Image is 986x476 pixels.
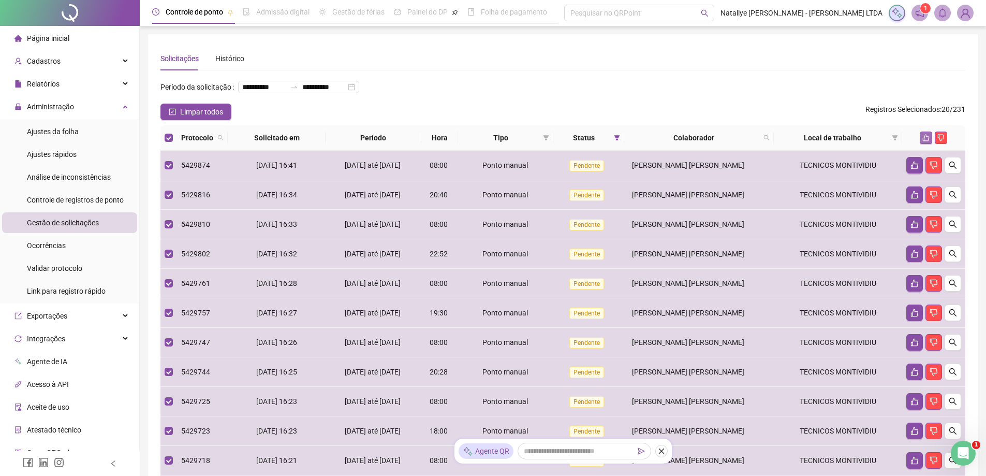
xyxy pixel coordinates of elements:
[452,9,458,16] span: pushpin
[181,397,210,406] span: 5429725
[632,397,744,406] span: [PERSON_NAME] [PERSON_NAME]
[169,108,176,116] span: check-square
[215,53,244,64] div: Histórico
[569,308,604,319] span: Pendente
[761,130,772,146] span: search
[181,368,210,376] span: 5429744
[463,446,473,457] img: sparkle-icon.fc2bf0ac1784a2077858766a79e2daf3.svg
[774,180,902,210] td: TECNICOS MONTIVIDIU
[27,403,69,411] span: Aceite de uso
[482,368,528,376] span: Ponto manual
[774,328,902,357] td: TECNICOS MONTIVIDIU
[569,396,604,408] span: Pendente
[930,338,938,347] span: dislike
[181,309,210,317] span: 5429757
[632,250,744,258] span: [PERSON_NAME] [PERSON_NAME]
[612,130,622,146] span: filter
[481,8,547,16] span: Folha de pagamento
[482,427,528,435] span: Ponto manual
[910,220,919,228] span: like
[256,309,297,317] span: [DATE] 16:27
[27,219,99,227] span: Gestão de solicitações
[915,8,924,18] span: notification
[482,220,528,228] span: Ponto manual
[27,57,61,65] span: Cadastros
[482,161,528,169] span: Ponto manual
[658,448,665,455] span: close
[215,130,226,146] span: search
[421,125,458,151] th: Hora
[14,403,22,411] span: audit
[482,250,528,258] span: Ponto manual
[910,279,919,287] span: like
[14,335,22,342] span: sync
[14,381,22,388] span: api
[774,357,902,387] td: TECNICOS MONTIVIDIU
[949,161,957,169] span: search
[774,151,902,180] td: TECNICOS MONTIVIDIU
[632,191,744,199] span: [PERSON_NAME] [PERSON_NAME]
[922,134,930,141] span: like
[228,125,326,151] th: Solicitado em
[949,309,957,317] span: search
[27,241,66,250] span: Ocorrências
[181,191,210,199] span: 5429816
[930,309,938,317] span: dislike
[569,426,604,437] span: Pendente
[27,173,111,181] span: Análise de inconsistências
[930,279,938,287] span: dislike
[345,427,401,435] span: [DATE] até [DATE]
[543,135,549,141] span: filter
[181,279,210,287] span: 5429761
[632,338,744,347] span: [PERSON_NAME] [PERSON_NAME]
[949,191,957,199] span: search
[181,161,210,169] span: 5429874
[569,249,604,260] span: Pendente
[949,456,957,465] span: search
[27,426,81,434] span: Atestado técnico
[14,426,22,434] span: solution
[256,279,297,287] span: [DATE] 16:28
[27,80,60,88] span: Relatórios
[345,250,401,258] span: [DATE] até [DATE]
[774,416,902,446] td: TECNICOS MONTIVIDIU
[180,106,223,118] span: Limpar todos
[27,103,74,111] span: Administração
[774,239,902,269] td: TECNICOS MONTIVIDIU
[181,132,213,143] span: Protocolo
[394,8,401,16] span: dashboard
[256,427,297,435] span: [DATE] 16:23
[930,250,938,258] span: dislike
[949,397,957,406] span: search
[632,220,744,228] span: [PERSON_NAME] [PERSON_NAME]
[243,8,250,16] span: file-done
[27,335,65,343] span: Integrações
[160,53,199,64] div: Solicitações
[181,427,210,435] span: 5429723
[774,210,902,239] td: TECNICOS MONTIVIDIU
[958,5,973,21] img: 81186
[459,443,513,459] div: Agente QR
[949,250,957,258] span: search
[638,448,645,455] span: send
[930,368,938,376] span: dislike
[541,130,551,146] span: filter
[632,279,744,287] span: [PERSON_NAME] [PERSON_NAME]
[949,338,957,347] span: search
[430,427,448,435] span: 18:00
[345,220,401,228] span: [DATE] até [DATE]
[569,367,604,378] span: Pendente
[865,105,940,113] span: Registros Selecionados
[181,338,210,347] span: 5429747
[720,7,882,19] span: Natallye [PERSON_NAME] - [PERSON_NAME] LTDA
[910,309,919,317] span: like
[910,427,919,435] span: like
[467,8,475,16] span: book
[949,279,957,287] span: search
[14,103,22,110] span: lock
[290,83,298,91] span: swap-right
[27,150,77,158] span: Ajustes rápidos
[930,161,938,169] span: dislike
[110,460,117,467] span: left
[910,368,919,376] span: like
